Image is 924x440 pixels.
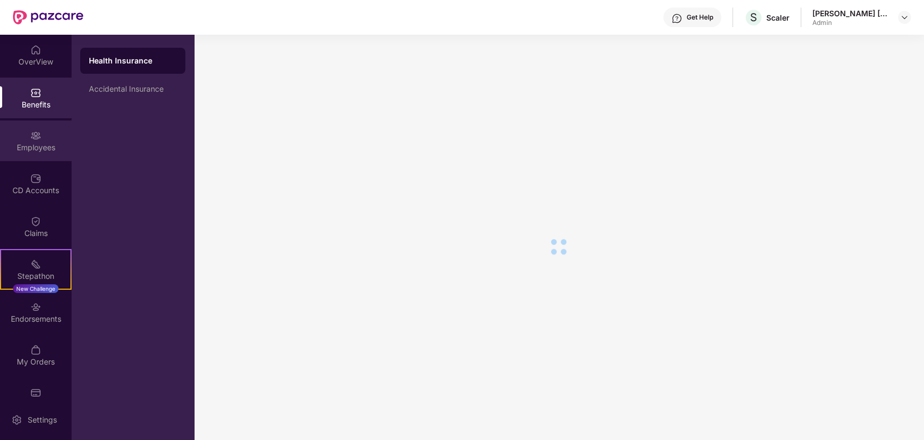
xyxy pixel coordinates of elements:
div: Settings [24,415,60,425]
img: svg+xml;base64,PHN2ZyBpZD0iU2V0dGluZy0yMHgyMCIgeG1sbnM9Imh0dHA6Ly93d3cudzMub3JnLzIwMDAvc3ZnIiB3aW... [11,415,22,425]
div: Scaler [766,12,790,23]
img: svg+xml;base64,PHN2ZyBpZD0iQ0RfQWNjb3VudHMiIGRhdGEtbmFtZT0iQ0QgQWNjb3VudHMiIHhtbG5zPSJodHRwOi8vd3... [30,173,41,184]
div: Stepathon [1,271,70,282]
span: S [750,11,757,24]
img: svg+xml;base64,PHN2ZyBpZD0iRW5kb3JzZW1lbnRzIiB4bWxucz0iaHR0cDovL3d3dy53My5vcmcvMjAwMC9zdmciIHdpZH... [30,302,41,313]
div: New Challenge [13,284,59,293]
img: svg+xml;base64,PHN2ZyB4bWxucz0iaHR0cDovL3d3dy53My5vcmcvMjAwMC9zdmciIHdpZHRoPSIyMSIgaGVpZ2h0PSIyMC... [30,259,41,270]
img: svg+xml;base64,PHN2ZyBpZD0iUGF6Y2FyZCIgeG1sbnM9Imh0dHA6Ly93d3cudzMub3JnLzIwMDAvc3ZnIiB3aWR0aD0iMj... [30,387,41,398]
img: New Pazcare Logo [13,10,83,24]
img: svg+xml;base64,PHN2ZyBpZD0iSG9tZSIgeG1sbnM9Imh0dHA6Ly93d3cudzMub3JnLzIwMDAvc3ZnIiB3aWR0aD0iMjAiIG... [30,44,41,55]
img: svg+xml;base64,PHN2ZyBpZD0iRHJvcGRvd24tMzJ4MzIiIHhtbG5zPSJodHRwOi8vd3d3LnczLm9yZy8yMDAwL3N2ZyIgd2... [900,13,909,22]
img: svg+xml;base64,PHN2ZyBpZD0iQmVuZWZpdHMiIHhtbG5zPSJodHRwOi8vd3d3LnczLm9yZy8yMDAwL3N2ZyIgd2lkdGg9Ij... [30,87,41,98]
div: Admin [812,18,888,27]
div: Accidental Insurance [89,85,177,93]
img: svg+xml;base64,PHN2ZyBpZD0iQ2xhaW0iIHhtbG5zPSJodHRwOi8vd3d3LnczLm9yZy8yMDAwL3N2ZyIgd2lkdGg9IjIwIi... [30,216,41,227]
div: Health Insurance [89,55,177,66]
img: svg+xml;base64,PHN2ZyBpZD0iRW1wbG95ZWVzIiB4bWxucz0iaHR0cDovL3d3dy53My5vcmcvMjAwMC9zdmciIHdpZHRoPS... [30,130,41,141]
div: [PERSON_NAME] [PERSON_NAME] [812,8,888,18]
img: svg+xml;base64,PHN2ZyBpZD0iSGVscC0zMngzMiIgeG1sbnM9Imh0dHA6Ly93d3cudzMub3JnLzIwMDAvc3ZnIiB3aWR0aD... [671,13,682,24]
div: Get Help [687,13,713,22]
img: svg+xml;base64,PHN2ZyBpZD0iTXlfT3JkZXJzIiBkYXRhLW5hbWU9Ik15IE9yZGVycyIgeG1sbnM9Imh0dHA6Ly93d3cudz... [30,345,41,355]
